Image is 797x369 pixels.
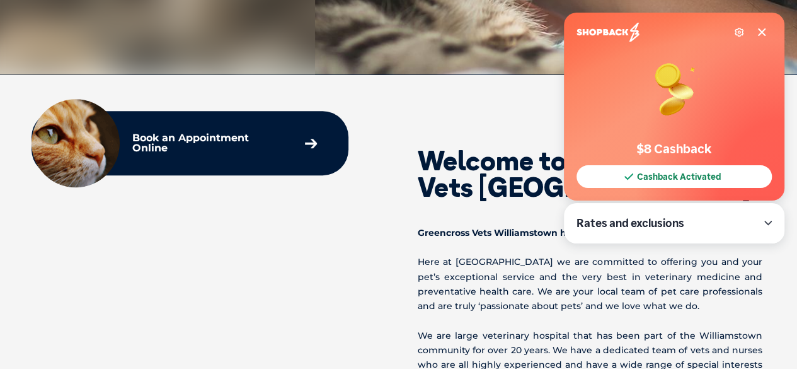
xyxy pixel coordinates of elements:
[418,227,696,238] b: Greencross Vets Williamstown has been recently renovated!
[126,127,323,160] a: Book an Appointment Online
[418,148,763,201] h2: Welcome to Greencross Vets [GEOGRAPHIC_DATA]
[418,255,763,313] p: Here at [GEOGRAPHIC_DATA] we are committed to offering you and your pet’s exceptional service and...
[132,133,283,153] p: Book an Appointment Online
